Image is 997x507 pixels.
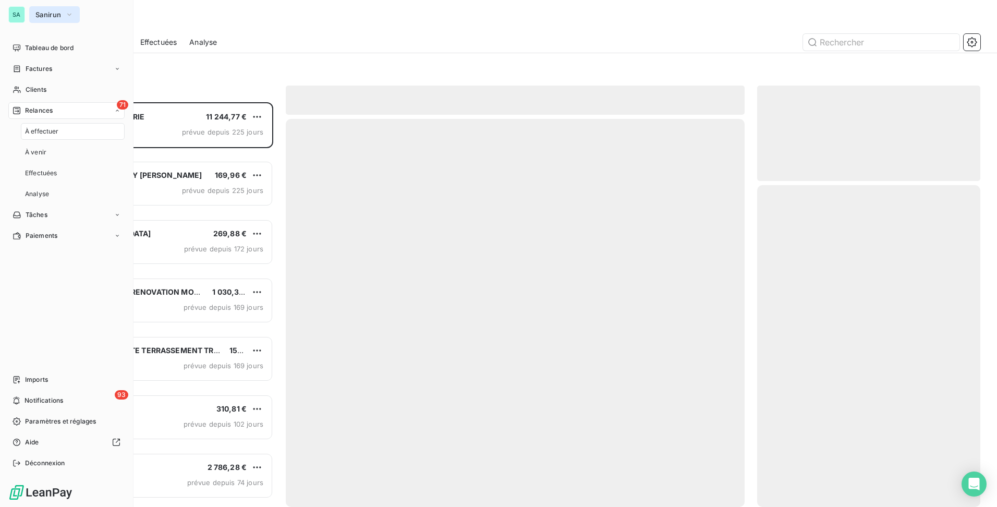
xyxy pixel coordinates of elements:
[208,463,247,472] span: 2 786,28 €
[216,404,247,413] span: 310,81 €
[25,127,59,136] span: À effectuer
[25,148,46,157] span: À venir
[25,189,49,199] span: Analyse
[117,100,128,110] span: 71
[8,6,25,23] div: SA
[182,186,263,195] span: prévue depuis 225 jours
[25,43,74,53] span: Tableau de bord
[50,102,273,507] div: grid
[26,85,46,94] span: Clients
[25,417,96,426] span: Paramètres et réglages
[25,458,65,468] span: Déconnexion
[184,245,263,253] span: prévue depuis 172 jours
[803,34,959,51] input: Rechercher
[187,478,263,487] span: prévue depuis 74 jours
[962,472,987,497] div: Open Intercom Messenger
[213,229,247,238] span: 269,88 €
[189,37,217,47] span: Analyse
[215,171,247,179] span: 169,96 €
[140,37,177,47] span: Effectuées
[25,168,57,178] span: Effectuées
[74,171,202,179] span: LE RDV - LEPINAY [PERSON_NAME]
[74,287,220,296] span: CONTRUCTION RENOVATION MODERNE
[212,287,251,296] span: 1 030,33 €
[206,112,247,121] span: 11 244,77 €
[25,106,53,115] span: Relances
[26,210,47,220] span: Tâches
[25,396,63,405] span: Notifications
[25,438,39,447] span: Aide
[184,361,263,370] span: prévue depuis 169 jours
[8,434,125,451] a: Aide
[8,484,73,501] img: Logo LeanPay
[184,303,263,311] span: prévue depuis 169 jours
[74,346,345,355] span: STTTPP -SOCIETE TERRASSEMENT TRANSPORT TRAVAUX PUBLIC POTHIN
[184,420,263,428] span: prévue depuis 102 jours
[35,10,61,19] span: Sanirun
[182,128,263,136] span: prévue depuis 225 jours
[26,64,52,74] span: Factures
[229,346,261,355] span: 152,80 €
[26,231,57,240] span: Paiements
[115,390,128,400] span: 93
[25,375,48,384] span: Imports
